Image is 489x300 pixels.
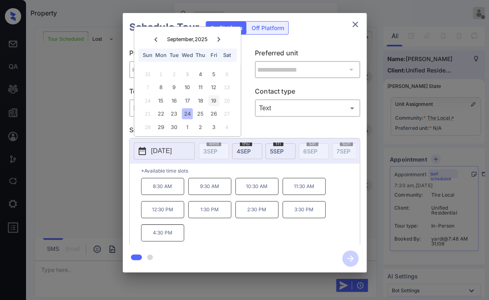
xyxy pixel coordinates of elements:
[208,50,219,61] div: Fri
[232,143,262,159] div: date-select
[155,108,166,119] div: Choose Monday, September 22nd, 2025
[169,82,180,93] div: Choose Tuesday, September 9th, 2025
[222,108,233,119] div: Not available Saturday, September 27th, 2025
[208,69,219,80] div: Choose Friday, September 5th, 2025
[188,201,231,218] p: 1:30 PM
[195,50,206,61] div: Thu
[182,122,193,133] div: Choose Wednesday, October 1st, 2025
[142,108,153,119] div: Not available Sunday, September 21st, 2025
[222,122,233,133] div: Not available Saturday, October 4th, 2025
[235,201,278,218] p: 2:30 PM
[235,178,278,195] p: 10:30 AM
[208,82,219,93] div: Choose Friday, September 12th, 2025
[208,95,219,106] div: Choose Friday, September 19th, 2025
[208,108,219,119] div: Choose Friday, September 26th, 2025
[206,22,246,34] div: On Platform
[169,95,180,106] div: Choose Tuesday, September 16th, 2025
[129,125,360,138] p: Select slot
[141,201,184,218] p: 12:30 PM
[134,142,195,160] button: [DATE]
[255,48,360,61] p: Preferred unit
[182,95,193,106] div: Choose Wednesday, September 17th, 2025
[265,143,296,159] div: date-select
[129,48,235,61] p: Preferred community
[195,82,206,93] div: Choose Thursday, September 11th, 2025
[257,101,358,115] div: Text
[188,178,231,195] p: 9:30 AM
[123,13,206,42] h2: Schedule Tour
[270,148,284,155] span: 5 SEP
[155,95,166,106] div: Choose Monday, September 15th, 2025
[195,69,206,80] div: Choose Thursday, September 4th, 2025
[169,122,180,133] div: Choose Tuesday, September 30th, 2025
[182,82,193,93] div: Choose Wednesday, September 10th, 2025
[248,22,288,34] div: Off Platform
[155,82,166,93] div: Choose Monday, September 8th, 2025
[222,95,233,106] div: Not available Saturday, September 20th, 2025
[137,68,238,134] div: month 2025-09
[155,69,166,80] div: Not available Monday, September 1st, 2025
[222,82,233,93] div: Not available Saturday, September 13th, 2025
[167,36,208,42] div: September , 2025
[151,146,172,156] p: [DATE]
[195,108,206,119] div: Choose Thursday, September 25th, 2025
[182,69,193,80] div: Not available Wednesday, September 3rd, 2025
[155,50,166,61] div: Mon
[169,69,180,80] div: Not available Tuesday, September 2nd, 2025
[169,108,180,119] div: Choose Tuesday, September 23rd, 2025
[222,50,233,61] div: Sat
[169,50,180,61] div: Tue
[182,108,193,119] div: Choose Wednesday, September 24th, 2025
[155,122,166,133] div: Choose Monday, September 29th, 2025
[195,122,206,133] div: Choose Thursday, October 2nd, 2025
[142,122,153,133] div: Not available Sunday, September 28th, 2025
[141,178,184,195] p: 8:30 AM
[283,201,326,218] p: 3:30 PM
[142,50,153,61] div: Sun
[240,141,252,146] span: thu
[273,141,283,146] span: fri
[129,86,235,99] p: Tour type
[255,86,360,99] p: Contact type
[222,69,233,80] div: Not available Saturday, September 6th, 2025
[142,82,153,93] div: Not available Sunday, September 7th, 2025
[237,148,251,155] span: 4 SEP
[142,95,153,106] div: Not available Sunday, September 14th, 2025
[347,16,363,33] button: close
[208,122,219,133] div: Choose Friday, October 3rd, 2025
[182,50,193,61] div: Wed
[195,95,206,106] div: Choose Thursday, September 18th, 2025
[283,178,326,195] p: 11:30 AM
[141,164,360,178] p: *Available time slots
[142,69,153,80] div: Not available Sunday, August 31st, 2025
[141,224,184,241] p: 4:30 PM
[131,101,233,115] div: In Person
